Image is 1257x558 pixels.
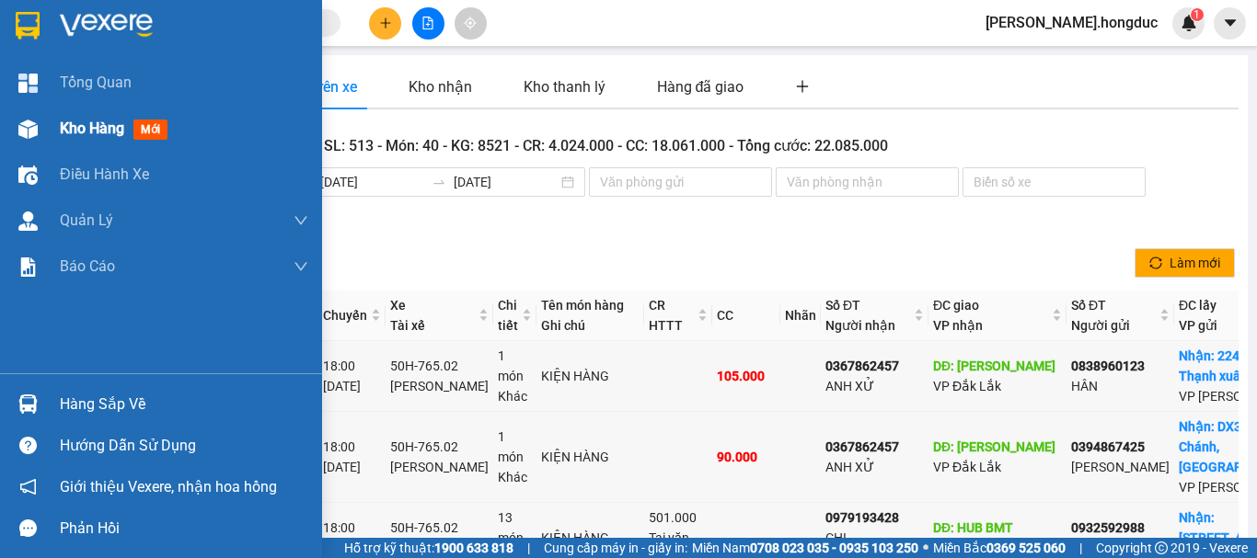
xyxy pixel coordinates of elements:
span: | [1079,538,1082,558]
button: file-add [412,7,444,40]
span: Cung cấp máy in - giấy in: [544,538,687,558]
div: Trên xe [310,75,357,98]
span: Tổng Quan [60,71,132,94]
span: ĐC giao [933,298,979,313]
span: | [527,538,530,558]
span: notification [19,478,37,495]
span: Số ĐT [1071,298,1106,313]
span: [PERSON_NAME] [1071,460,1170,474]
div: Kho nhận [409,75,472,98]
button: caret-down [1214,7,1246,40]
span: Báo cáo [60,255,115,278]
span: 50H-765.02 [390,439,458,454]
span: file-add [421,17,434,29]
span: [DATE] [323,460,361,474]
strong: 1900 633 818 [434,541,513,555]
span: Giới thiệu Vexere, nhận hoa hồng [60,475,277,498]
sup: 1 [1191,8,1204,21]
span: 18:00 [323,439,355,454]
span: Kho hàng [60,120,124,137]
span: sync [1149,256,1162,271]
span: DĐ: [PERSON_NAME] [933,439,1055,454]
div: Tên món hàng Ghi chú [541,295,640,336]
span: Làm mới [1170,253,1220,273]
img: warehouse-icon [18,165,38,185]
span: down [294,259,308,274]
button: syncLàm mới [1135,248,1235,278]
img: dashboard-icon [18,74,38,93]
span: Người nhận [825,318,895,333]
img: warehouse-icon [18,211,38,231]
div: 1 món [498,346,532,406]
button: aim [455,7,487,40]
span: VP Đắk Lắk [933,460,1001,474]
strong: 0708 023 035 - 0935 103 250 [750,541,918,555]
span: 105.000 [717,369,765,383]
span: copyright [1155,541,1168,554]
span: 1 [1194,8,1200,21]
span: ANH XỬ [825,460,874,474]
span: mới [133,120,167,140]
span: VP nhận [933,318,983,333]
span: to [432,175,446,189]
span: Quản Lý [60,209,113,232]
span: 90.000 [717,450,757,464]
img: solution-icon [18,257,38,277]
div: Nhãn [785,305,816,325]
span: Người gửi [1071,318,1130,333]
button: plus [369,7,401,40]
b: 0367862457 [825,439,899,454]
span: swap-right [432,175,446,189]
span: Xe [390,298,406,313]
div: Chuyến [323,305,367,325]
strong: 0369 525 060 [986,541,1066,555]
span: Tài xế [390,318,425,333]
span: Miền Bắc [933,538,1066,558]
div: Hàng sắp về [60,391,308,418]
span: [DATE] [323,379,361,393]
span: DĐ: [PERSON_NAME] [933,359,1055,373]
b: 0367862457 [825,359,899,373]
div: CC [717,305,776,325]
img: warehouse-icon [18,394,38,414]
span: Chi tiết [498,295,518,336]
span: Điều hành xe [60,163,149,186]
b: 0394867425 [1071,439,1145,454]
span: 18:00 [323,520,355,535]
span: Miền Nam [692,538,918,558]
span: CR [649,298,665,313]
span: 501.000 [649,510,697,525]
span: [PERSON_NAME] [390,379,489,393]
span: ĐC lấy [1179,298,1217,313]
b: 0932592988 [1071,520,1145,535]
img: logo-vxr [16,12,40,40]
span: KIỆN HÀNG [541,369,609,383]
span: Hỗ trợ kỹ thuật: [344,538,513,558]
div: Hàng đã giao [657,75,744,98]
span: plus [795,79,810,94]
span: KIỆN HÀNG [541,450,609,464]
div: Hướng dẫn sử dụng [60,432,308,460]
span: HTTT [649,318,683,333]
span: Số ĐT [825,298,860,313]
span: question-circle [19,437,37,454]
span: KIỆN HÀNG [541,530,609,545]
span: 18:00 [323,359,355,373]
div: Phản hồi [60,515,308,542]
span: down [294,213,308,228]
span: ANH XỬ [825,379,874,393]
b: 0838960123 [1071,359,1145,373]
b: 0979193428 [825,510,899,525]
span: Khác [498,389,527,404]
input: Ngày bắt đầu [320,172,424,192]
span: plus [379,17,392,29]
img: warehouse-icon [18,120,38,139]
span: DĐ: HUB BMT [933,520,1013,535]
span: HÂN [1071,379,1098,393]
img: icon-new-feature [1181,15,1197,31]
span: ⚪️ [923,544,928,552]
span: message [19,519,37,537]
span: Khác [498,470,527,484]
span: caret-down [1222,15,1239,31]
span: Tổng: Chuyến: 3 - Đơn: 40 - SL: 513 - Món: 40 - KG: 8521 - CR: 4.024.000 - CC: 18.061.000 - Tổn... [145,137,888,154]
